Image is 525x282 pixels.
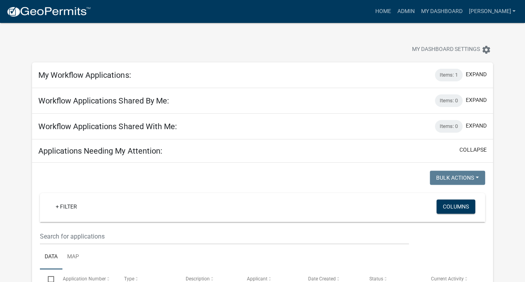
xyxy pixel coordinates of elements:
[124,276,134,282] span: Type
[40,228,408,244] input: Search for applications
[38,96,169,105] h5: Workflow Applications Shared By Me:
[40,244,62,270] a: Data
[49,199,83,214] a: + Filter
[466,96,487,104] button: expand
[435,69,463,81] div: Items: 1
[437,199,475,214] button: Columns
[430,171,485,185] button: Bulk Actions
[38,146,162,156] h5: Applications Needing My Attention:
[459,146,487,154] button: collapse
[247,276,267,282] span: Applicant
[466,122,487,130] button: expand
[372,4,394,19] a: Home
[38,70,131,80] h5: My Workflow Applications:
[435,120,463,133] div: Items: 0
[418,4,465,19] a: My Dashboard
[412,45,480,55] span: My Dashboard Settings
[465,4,519,19] a: [PERSON_NAME]
[38,122,177,131] h5: Workflow Applications Shared With Me:
[369,276,383,282] span: Status
[185,276,209,282] span: Description
[482,45,491,55] i: settings
[431,276,463,282] span: Current Activity
[62,244,84,270] a: Map
[406,42,497,57] button: My Dashboard Settingssettings
[466,70,487,79] button: expand
[435,94,463,107] div: Items: 0
[394,4,418,19] a: Admin
[308,276,336,282] span: Date Created
[63,276,106,282] span: Application Number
